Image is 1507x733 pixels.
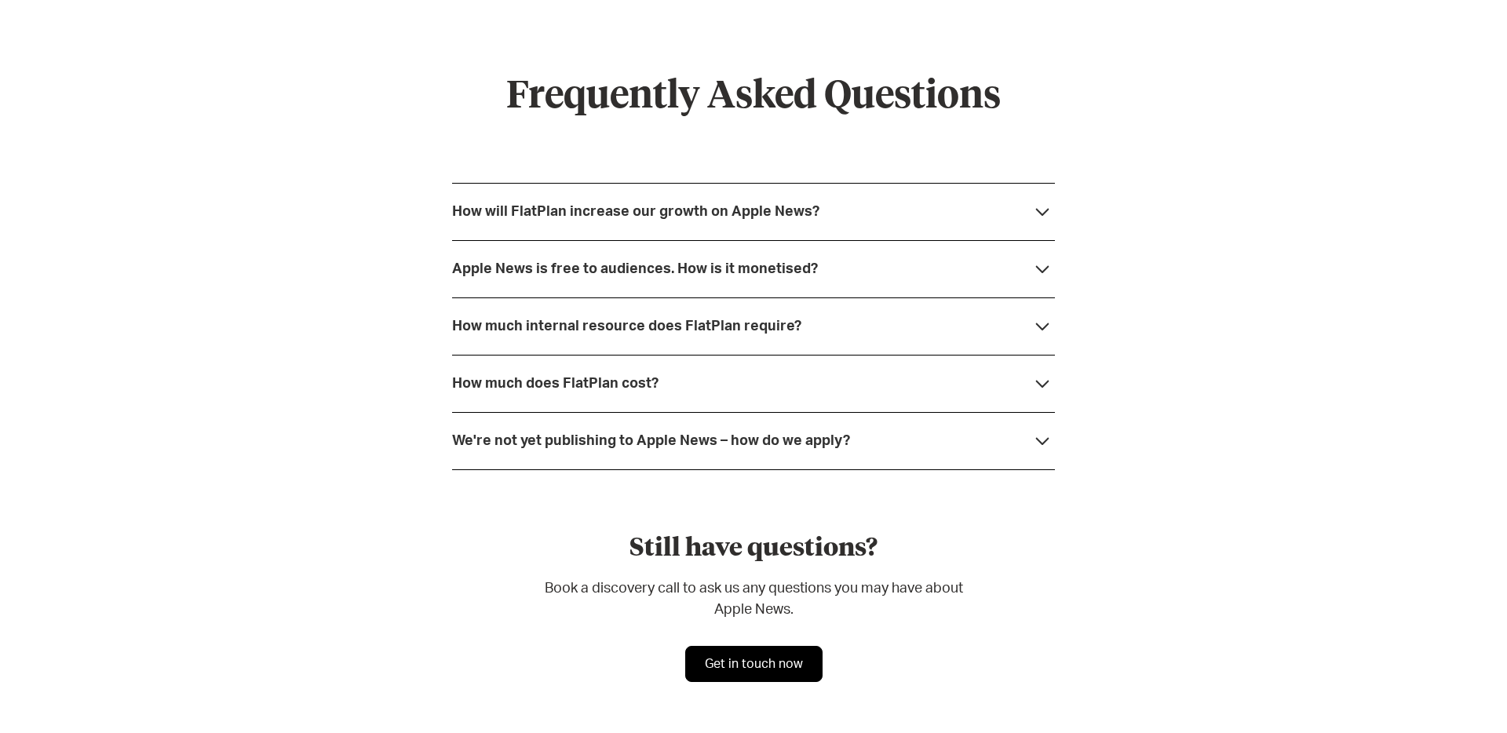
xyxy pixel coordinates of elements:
p: Book a discovery call to ask us any questions you may have about Apple News. [534,578,973,621]
a: Get in touch now [685,646,823,682]
div: Apple News is free to audiences. How is it monetised? [452,261,818,277]
h2: Frequently Asked Questions [452,75,1055,120]
h4: Still have questions? [534,533,973,566]
strong: How much does FlatPlan cost? [452,377,659,391]
strong: We're not yet publishing to Apple News – how do we apply? [452,434,850,448]
div: How much internal resource does FlatPlan require? [452,319,801,334]
div: How will FlatPlan increase our growth on Apple News? [452,204,819,220]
